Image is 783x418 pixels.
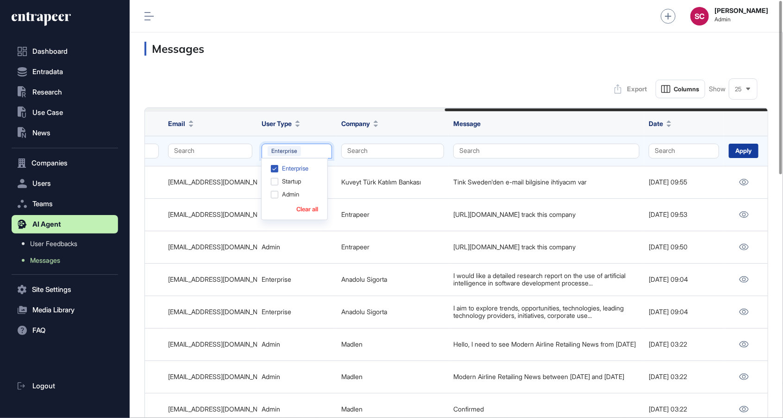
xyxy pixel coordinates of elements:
[453,373,639,380] div: Modern Airline Retailing News between [DATE] and [DATE]
[168,276,252,283] div: [EMAIL_ADDRESS][DOMAIN_NAME]
[168,119,185,128] span: Email
[453,211,639,218] div: [URL][DOMAIN_NAME] track this company
[609,80,652,98] button: Export
[690,7,709,25] button: SC
[168,178,252,186] div: [EMAIL_ADDRESS][DOMAIN_NAME]
[674,86,699,93] span: Columns
[262,119,300,128] button: User Type
[12,301,118,319] button: Media Library
[453,272,639,287] div: I would like a detailed research report on the use of artificial intelligence in software develop...
[453,405,639,413] div: Confirmed
[32,200,53,208] span: Teams
[649,341,719,348] div: [DATE] 03:22
[262,308,332,316] div: Enterprise
[12,103,118,122] button: Use Case
[12,174,118,193] button: Users
[262,119,292,128] span: User Type
[12,63,118,81] button: Entradata
[262,341,332,348] div: Admin
[168,243,252,251] div: [EMAIL_ADDRESS][DOMAIN_NAME]
[341,373,363,380] a: Madlen
[341,405,363,413] a: Madlen
[453,304,639,320] div: I aim to explore trends, opportunities, technologies, leading technology providers, initiatives, ...
[12,83,118,101] button: Research
[341,340,363,348] a: Madlen
[168,308,252,316] div: [EMAIL_ADDRESS][DOMAIN_NAME]
[31,159,68,167] span: Companies
[32,180,51,187] span: Users
[168,119,194,128] button: Email
[649,308,719,316] div: [DATE] 09:04
[12,42,118,61] a: Dashboard
[12,195,118,213] button: Teams
[12,321,118,340] button: FAQ
[453,120,481,127] span: Message
[714,7,768,14] strong: [PERSON_NAME]
[32,306,75,314] span: Media Library
[12,280,118,299] button: Site Settings
[649,119,671,128] button: Date
[30,257,60,264] span: Messages
[144,42,768,56] h3: Messages
[649,405,719,413] div: [DATE] 03:22
[32,221,61,228] span: AI Agent
[32,68,63,76] span: Entradata
[453,178,639,186] div: Tink Sweden'den e-mail bilgisine ihtiyacım var
[453,243,639,251] div: [URL][DOMAIN_NAME] track this company
[30,240,77,247] span: User Feedbacks
[296,206,318,213] button: Clear all
[168,144,252,158] button: Search
[12,215,118,234] button: AI Agent
[12,377,118,395] a: Logout
[32,48,68,55] span: Dashboard
[168,405,252,413] div: [EMAIL_ADDRESS][DOMAIN_NAME]
[453,341,639,348] div: Hello, I need to see Modern Airline Retailing News from [DATE]
[32,382,55,390] span: Logout
[649,243,719,251] div: [DATE] 09:50
[729,144,758,158] div: Apply
[341,308,387,316] a: Anadolu Sigorta
[649,373,719,380] div: [DATE] 03:22
[709,85,726,93] span: Show
[714,16,768,23] span: Admin
[32,129,50,137] span: News
[32,109,63,116] span: Use Case
[453,144,639,158] button: Search
[168,373,252,380] div: [EMAIL_ADDRESS][DOMAIN_NAME]
[341,210,370,218] a: Entrapeer
[649,211,719,218] div: [DATE] 09:53
[168,341,252,348] div: [EMAIL_ADDRESS][DOMAIN_NAME]
[341,243,370,251] a: Entrapeer
[16,252,118,269] a: Messages
[649,144,719,158] button: Search
[262,405,332,413] div: Admin
[16,235,118,252] a: User Feedbacks
[262,276,332,283] div: Enterprise
[341,275,387,283] a: Anadolu Sigorta
[341,144,444,158] button: Search
[341,178,421,186] a: Kuveyt Türk Katılım Bankası
[32,89,62,96] span: Research
[649,178,719,186] div: [DATE] 09:55
[262,243,332,251] div: Admin
[649,119,663,128] span: Date
[735,86,742,93] span: 25
[341,119,378,128] button: Company
[32,327,45,334] span: FAQ
[341,119,370,128] span: Company
[12,154,118,172] button: Companies
[12,124,118,142] button: News
[262,373,332,380] div: Admin
[32,286,71,293] span: Site Settings
[262,144,332,158] button: Enterprise
[656,80,705,98] button: Columns
[168,211,252,218] div: [EMAIL_ADDRESS][DOMAIN_NAME]
[649,276,719,283] div: [DATE] 09:04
